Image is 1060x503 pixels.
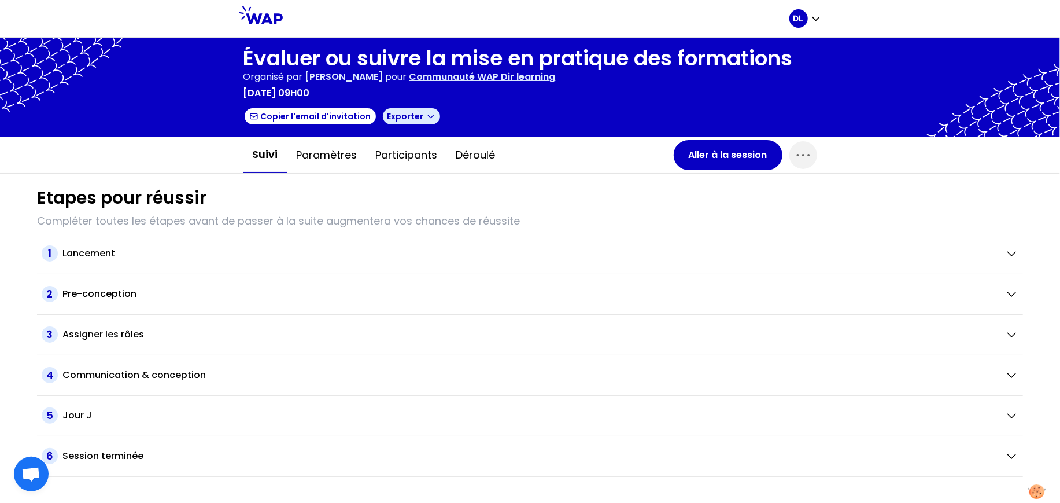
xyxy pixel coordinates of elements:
button: Exporter [382,107,441,126]
span: 1 [42,245,58,262]
span: [PERSON_NAME] [305,70,383,83]
p: Communauté WAP Dir learning [409,70,556,84]
button: 1Lancement [42,245,1018,262]
h2: Jour J [62,409,92,423]
h2: Lancement [62,247,115,260]
p: pour [386,70,407,84]
button: Déroulé [447,138,505,172]
button: Suivi [243,137,287,173]
span: 2 [42,286,58,302]
h2: Communication & conception [62,368,206,382]
h2: Assigner les rôles [62,328,144,342]
button: 5Jour J [42,407,1018,424]
button: Copier l'email d'invitation [243,107,377,126]
p: Compléter toutes les étapes avant de passer à la suite augmentera vos chances de réussite [37,213,1023,229]
span: 6 [42,448,58,464]
span: 4 [42,367,58,383]
button: 2Pre-conception [42,286,1018,302]
div: Ouvrir le chat [14,457,49,491]
p: Organisé par [243,70,303,84]
h1: Évaluer ou suivre la mise en pratique des formations [243,47,793,70]
span: 5 [42,407,58,424]
button: Paramètres [287,138,367,172]
span: 3 [42,326,58,343]
button: 3Assigner les rôles [42,326,1018,343]
button: Participants [367,138,447,172]
button: 6Session terminée [42,448,1018,464]
h2: Pre-conception [62,287,136,301]
h2: Session terminée [62,449,143,463]
button: Aller à la session [674,140,782,170]
p: [DATE] 09h00 [243,86,310,100]
button: DL [789,9,822,28]
h1: Etapes pour réussir [37,188,206,208]
button: 4Communication & conception [42,367,1018,383]
p: DL [793,13,804,24]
